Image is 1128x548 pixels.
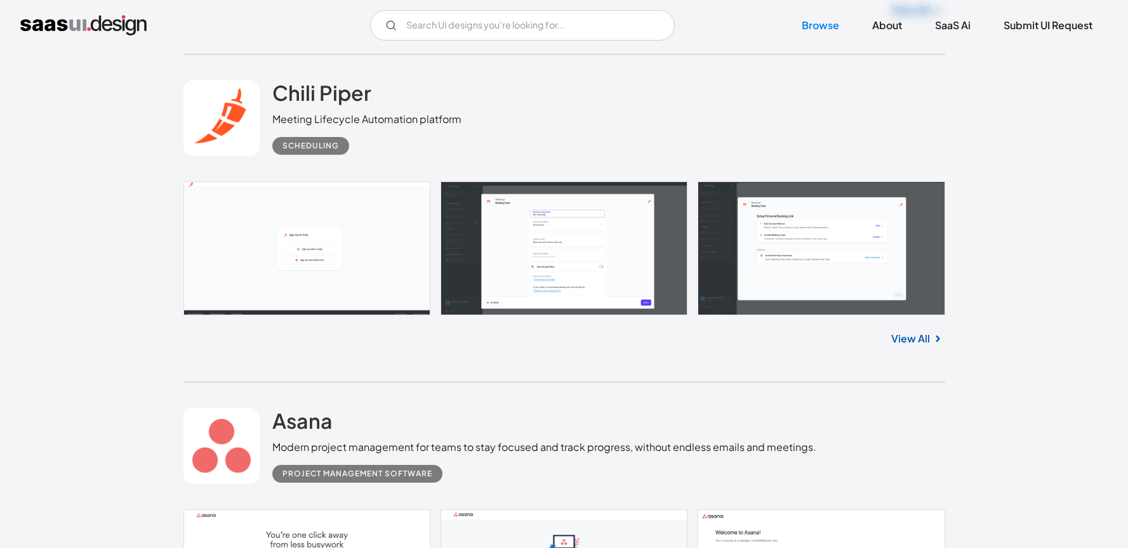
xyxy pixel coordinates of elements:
[272,408,333,440] a: Asana
[272,112,461,127] div: Meeting Lifecycle Automation platform
[272,80,371,112] a: Chili Piper
[282,466,432,481] div: Project Management Software
[272,408,333,433] h2: Asana
[857,11,917,39] a: About
[920,11,986,39] a: SaaS Ai
[282,138,339,153] div: Scheduling
[272,440,816,455] div: Modern project management for teams to stay focused and track progress, without endless emails an...
[370,10,675,41] input: Search UI designs you're looking for...
[891,331,930,346] a: View All
[786,11,854,39] a: Browse
[20,15,147,36] a: home
[988,11,1108,39] a: Submit UI Request
[272,80,371,105] h2: Chili Piper
[370,10,675,41] form: Email Form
